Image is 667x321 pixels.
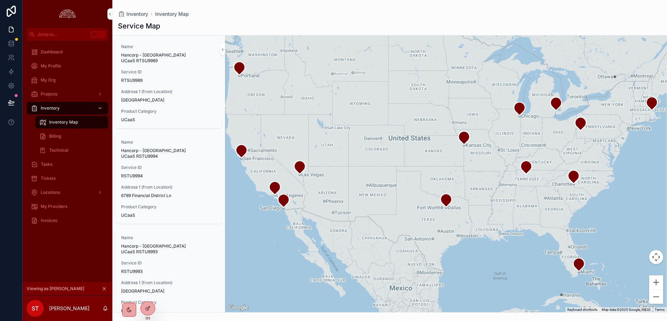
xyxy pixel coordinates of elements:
[121,260,217,266] span: Service ID
[41,218,57,223] span: Invoices
[35,144,108,157] a: Technical
[27,186,108,199] a: Locations
[27,158,108,171] a: Tasks
[121,300,217,305] span: Product Category
[121,69,217,75] span: Service ID
[121,269,217,274] span: RSTU9993
[567,307,597,312] button: Keyboard shortcuts
[649,275,663,289] button: Zoom in
[121,288,217,294] span: [GEOGRAPHIC_DATA]
[118,11,148,18] a: Inventory
[41,91,57,97] span: Projects
[118,21,160,31] h1: Service Map
[41,63,61,69] span: My Profile
[121,148,217,159] span: Hancorp - [GEOGRAPHIC_DATA] UCaaS RSTU9994
[121,117,135,123] span: UCaaS
[121,173,217,179] span: RSTU9994
[121,97,217,103] span: [GEOGRAPHIC_DATA]
[41,105,60,111] span: Inventory
[22,41,112,236] div: scrollable content
[41,162,52,167] span: Tasks
[649,250,663,264] button: Map camera controls
[41,49,62,55] span: Dashboard
[121,139,217,145] span: Name
[121,44,217,50] span: Name
[115,38,222,128] a: NameHancorp - [GEOGRAPHIC_DATA] UCaaS RTSU9989Service IDRTSU9989Address 1 (from Location)[GEOGRAP...
[121,52,217,64] span: Hancorp - [GEOGRAPHIC_DATA] UCaaS RTSU9989
[121,193,217,198] span: 6789 Financial District Ln
[49,119,78,125] span: Inventory Map
[121,243,217,255] span: Hancorp - [GEOGRAPHIC_DATA] UCaaS RSTU9993
[27,286,84,291] span: Viewing as [PERSON_NAME]
[649,290,663,304] button: Zoom out
[227,303,250,312] a: Open this area in Google Maps (opens a new window)
[27,74,108,86] a: My Org
[655,308,665,312] a: Terms (opens in new tab)
[27,214,108,227] a: Invoices
[32,304,39,313] span: ST
[41,77,55,83] span: My Org
[115,229,222,319] a: NameHancorp - [GEOGRAPHIC_DATA] UCaaS RSTU9993Service IDRSTU9993Address 1 (from Location)[GEOGRAP...
[227,303,250,312] img: Google
[126,11,148,18] span: Inventory
[602,308,651,312] span: Map data ©2025 Google, INEGI
[35,116,108,129] a: Inventory Map
[27,28,108,41] button: Jump to...K
[49,148,68,153] span: Technical
[121,212,135,218] span: UCaaS
[41,176,55,181] span: Tickets
[38,32,88,37] span: Jump to...
[41,190,60,195] span: Locations
[121,165,217,170] span: Service ID
[121,109,217,114] span: Product Category
[49,133,61,139] span: Billing
[35,130,108,143] a: Billing
[27,88,108,100] a: Projects
[49,305,90,312] p: [PERSON_NAME]
[155,11,189,18] a: Inventory Map
[27,60,108,72] a: My Profile
[27,200,108,213] a: My Providers
[121,280,217,286] span: Address 1 (from Location)
[121,78,217,83] span: RTSU9989
[27,172,108,185] a: Tickets
[27,102,108,114] a: Inventory
[41,204,67,209] span: My Providers
[99,32,105,37] span: K
[57,8,78,20] img: App logo
[115,134,222,224] a: NameHancorp - [GEOGRAPHIC_DATA] UCaaS RSTU9994Service IDRSTU9994Address 1 (from Location)6789 Fin...
[121,235,217,241] span: Name
[121,89,217,94] span: Address 1 (from Location)
[121,184,217,190] span: Address 1 (from Location)
[27,46,108,58] a: Dashboard
[121,204,217,210] span: Product Category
